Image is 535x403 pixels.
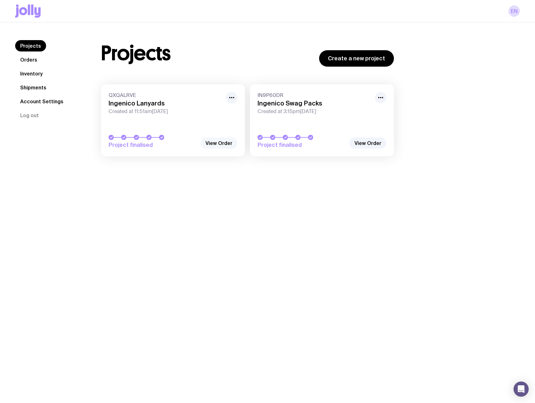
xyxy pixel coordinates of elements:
[200,137,237,149] a: View Order
[250,84,394,156] a: IN9P60DRIngenico Swag PacksCreated at 3:15pm[DATE]Project finalised
[101,84,245,156] a: QXQALRVEIngenico LanyardsCreated at 11:51am[DATE]Project finalised
[258,92,371,98] span: IN9P60DR
[15,54,42,65] a: Orders
[508,5,520,17] a: EN
[109,99,222,107] h3: Ingenico Lanyards
[349,137,386,149] a: View Order
[258,141,346,149] span: Project finalised
[15,40,46,51] a: Projects
[15,68,48,79] a: Inventory
[109,108,222,115] span: Created at 11:51am[DATE]
[15,96,68,107] a: Account Settings
[15,82,51,93] a: Shipments
[109,92,222,98] span: QXQALRVE
[15,110,44,121] button: Log out
[258,99,371,107] h3: Ingenico Swag Packs
[109,141,197,149] span: Project finalised
[101,43,171,63] h1: Projects
[258,108,371,115] span: Created at 3:15pm[DATE]
[514,382,529,397] div: Open Intercom Messenger
[319,50,394,67] a: Create a new project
